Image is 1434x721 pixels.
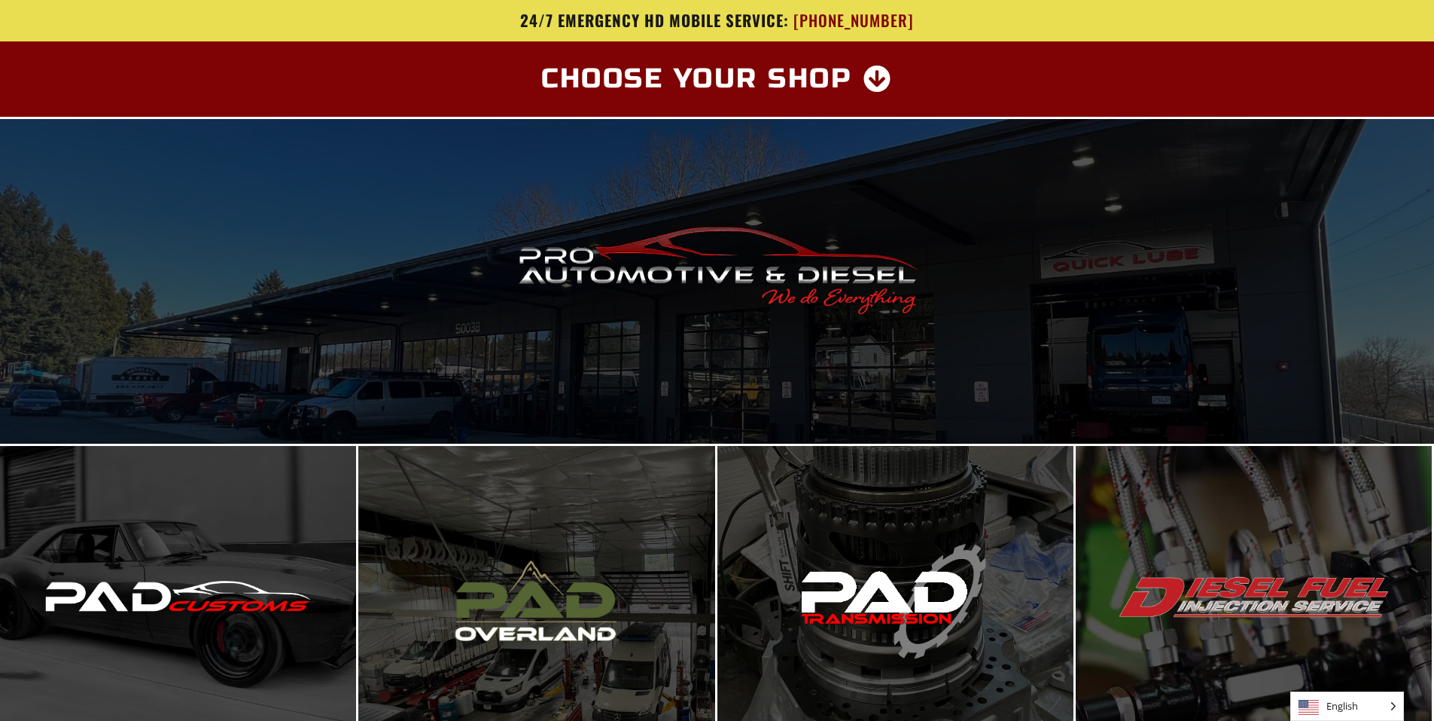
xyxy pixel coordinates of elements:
a: Choose Your Shop [523,57,911,102]
span: English [1291,692,1403,720]
span: [PHONE_NUMBER] [793,11,914,30]
a: 24/7 Emergency HD Mobile Service: [PHONE_NUMBER] [277,11,1158,30]
aside: Language selected: English [1290,692,1404,721]
span: 24/7 Emergency HD Mobile Service: [520,8,789,32]
span: Choose Your Shop [541,66,852,93]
